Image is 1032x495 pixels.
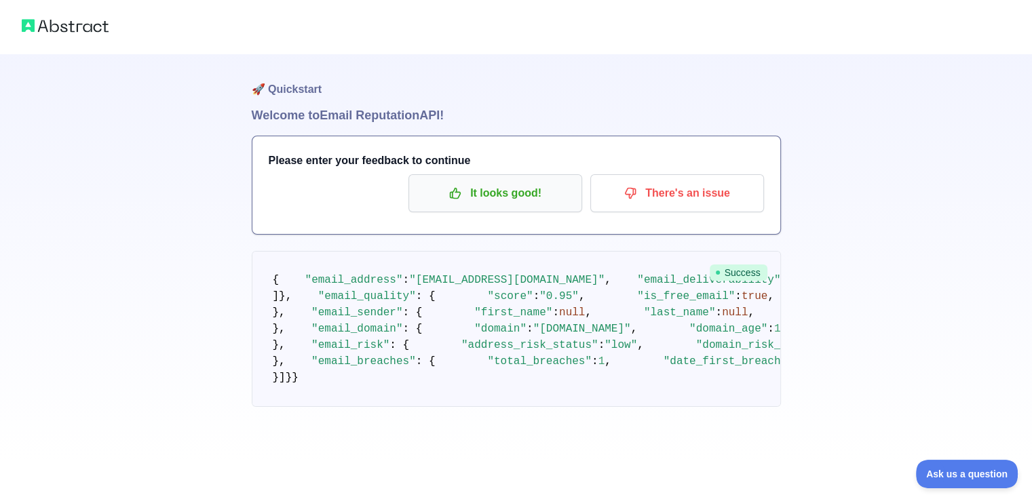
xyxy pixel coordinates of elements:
[605,355,611,368] span: ,
[774,323,807,335] span: 11013
[767,290,774,302] span: ,
[416,355,436,368] span: : {
[715,306,722,319] span: :
[552,306,559,319] span: :
[252,54,781,106] h1: 🚀 Quickstart
[311,323,402,335] span: "email_domain"
[474,306,552,319] span: "first_name"
[539,290,579,302] span: "0.95"
[533,323,631,335] span: "[DOMAIN_NAME]"
[318,290,416,302] span: "email_quality"
[416,290,436,302] span: : {
[689,323,767,335] span: "domain_age"
[403,323,423,335] span: : {
[637,290,735,302] span: "is_free_email"
[605,274,611,286] span: ,
[579,290,586,302] span: ,
[408,174,582,212] button: It looks good!
[590,174,764,212] button: There's an issue
[598,339,605,351] span: :
[403,306,423,319] span: : {
[600,182,754,205] p: There's an issue
[487,355,592,368] span: "total_breaches"
[533,290,540,302] span: :
[419,182,572,205] p: It looks good!
[409,274,605,286] span: "[EMAIL_ADDRESS][DOMAIN_NAME]"
[637,339,644,351] span: ,
[598,355,605,368] span: 1
[742,290,767,302] span: true
[735,290,742,302] span: :
[637,274,780,286] span: "email_deliverability"
[269,153,764,169] h3: Please enter your feedback to continue
[487,290,533,302] span: "score"
[311,355,416,368] span: "email_breaches"
[696,339,826,351] span: "domain_risk_status"
[631,323,638,335] span: ,
[644,306,716,319] span: "last_name"
[585,306,592,319] span: ,
[916,460,1018,488] iframe: Toggle Customer Support
[252,106,781,125] h1: Welcome to Email Reputation API!
[592,355,598,368] span: :
[474,323,527,335] span: "domain"
[389,339,409,351] span: : {
[311,339,389,351] span: "email_risk"
[748,306,754,319] span: ,
[403,274,410,286] span: :
[664,355,801,368] span: "date_first_breached"
[722,306,748,319] span: null
[767,323,774,335] span: :
[559,306,585,319] span: null
[710,264,767,281] span: Success
[305,274,403,286] span: "email_address"
[273,274,280,286] span: {
[527,323,533,335] span: :
[22,16,109,35] img: Abstract logo
[311,306,402,319] span: "email_sender"
[461,339,598,351] span: "address_risk_status"
[605,339,637,351] span: "low"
